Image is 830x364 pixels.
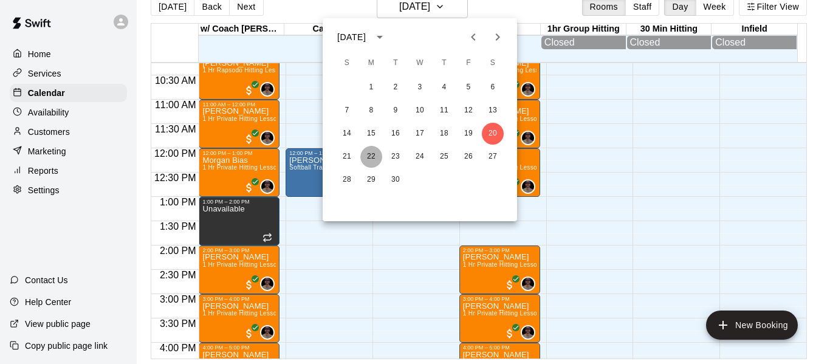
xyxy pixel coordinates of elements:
[433,51,455,75] span: Thursday
[385,169,406,191] button: 30
[458,146,479,168] button: 26
[360,146,382,168] button: 22
[409,100,431,122] button: 10
[385,51,406,75] span: Tuesday
[409,51,431,75] span: Wednesday
[458,100,479,122] button: 12
[409,77,431,98] button: 3
[485,25,510,49] button: Next month
[433,100,455,122] button: 11
[458,51,479,75] span: Friday
[360,169,382,191] button: 29
[337,31,366,44] div: [DATE]
[458,77,479,98] button: 5
[461,25,485,49] button: Previous month
[385,123,406,145] button: 16
[458,123,479,145] button: 19
[409,146,431,168] button: 24
[482,77,504,98] button: 6
[433,123,455,145] button: 18
[433,77,455,98] button: 4
[336,123,358,145] button: 14
[409,123,431,145] button: 17
[360,100,382,122] button: 8
[336,169,358,191] button: 28
[482,100,504,122] button: 13
[336,51,358,75] span: Sunday
[385,77,406,98] button: 2
[336,146,358,168] button: 21
[360,123,382,145] button: 15
[385,146,406,168] button: 23
[360,51,382,75] span: Monday
[482,146,504,168] button: 27
[360,77,382,98] button: 1
[482,123,504,145] button: 20
[433,146,455,168] button: 25
[385,100,406,122] button: 9
[482,51,504,75] span: Saturday
[369,27,390,47] button: calendar view is open, switch to year view
[336,100,358,122] button: 7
